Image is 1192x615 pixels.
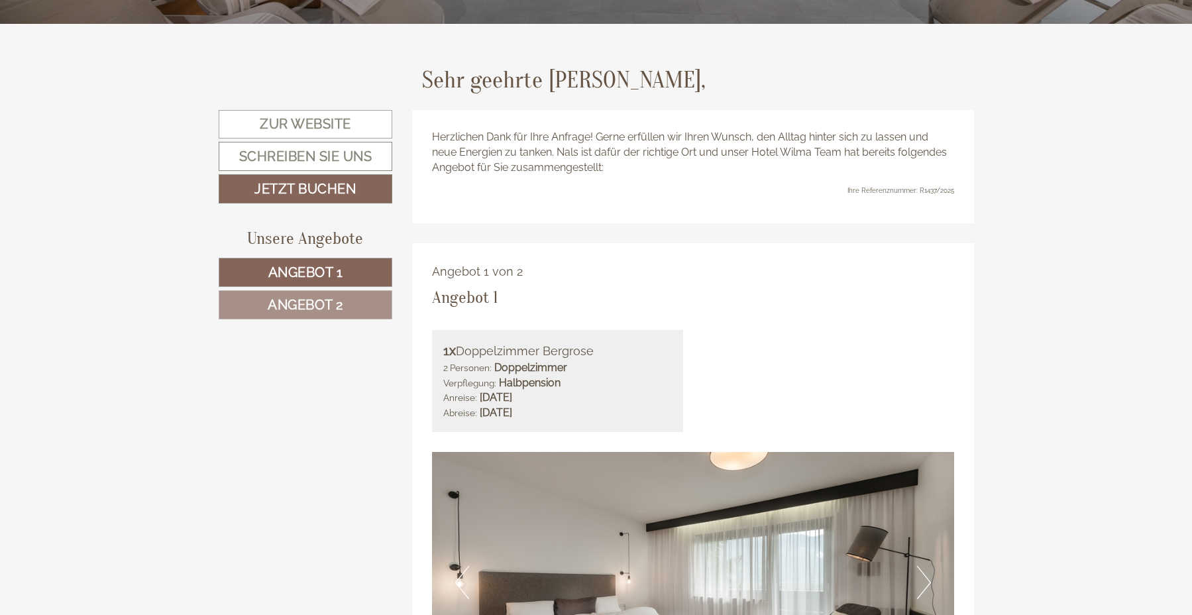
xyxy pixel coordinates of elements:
h1: Sehr geehrte [PERSON_NAME], [422,67,706,93]
div: Guten Tag, wie können wir Ihnen helfen? [10,36,221,76]
b: [DATE] [480,391,512,404]
b: [DATE] [480,406,512,419]
button: Senden [426,343,522,372]
span: Ihre Referenznummer: R1437/2025 [847,187,954,194]
small: Abreise: [443,408,477,418]
button: Previous [455,566,469,599]
span: Angebot 2 [268,297,343,313]
small: Anreise: [443,392,477,403]
a: Zur Website [219,110,393,139]
p: Herzlichen Dank für Ihre Anfrage! Gerne erfüllen wir Ihren Wunsch, den Alltag hinter sich zu lass... [432,130,954,176]
b: 1x [443,343,456,359]
div: [GEOGRAPHIC_DATA] [20,38,214,49]
a: Jetzt buchen [219,174,393,203]
span: Angebot 1 von 2 [432,264,523,278]
span: Angebot 1 [268,264,343,280]
small: 2 Personen: [443,363,492,373]
a: Schreiben Sie uns [219,142,393,171]
b: Doppelzimmer [494,361,567,374]
div: Doppelzimmer Bergrose [443,341,672,361]
div: [DATE] [237,10,286,32]
div: Angebot 1 [432,286,498,310]
small: Verpflegung: [443,378,496,388]
div: Unsere Angebote [219,227,393,251]
b: Halbpension [499,376,561,389]
button: Next [917,566,931,599]
small: 08:43 [20,64,214,74]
